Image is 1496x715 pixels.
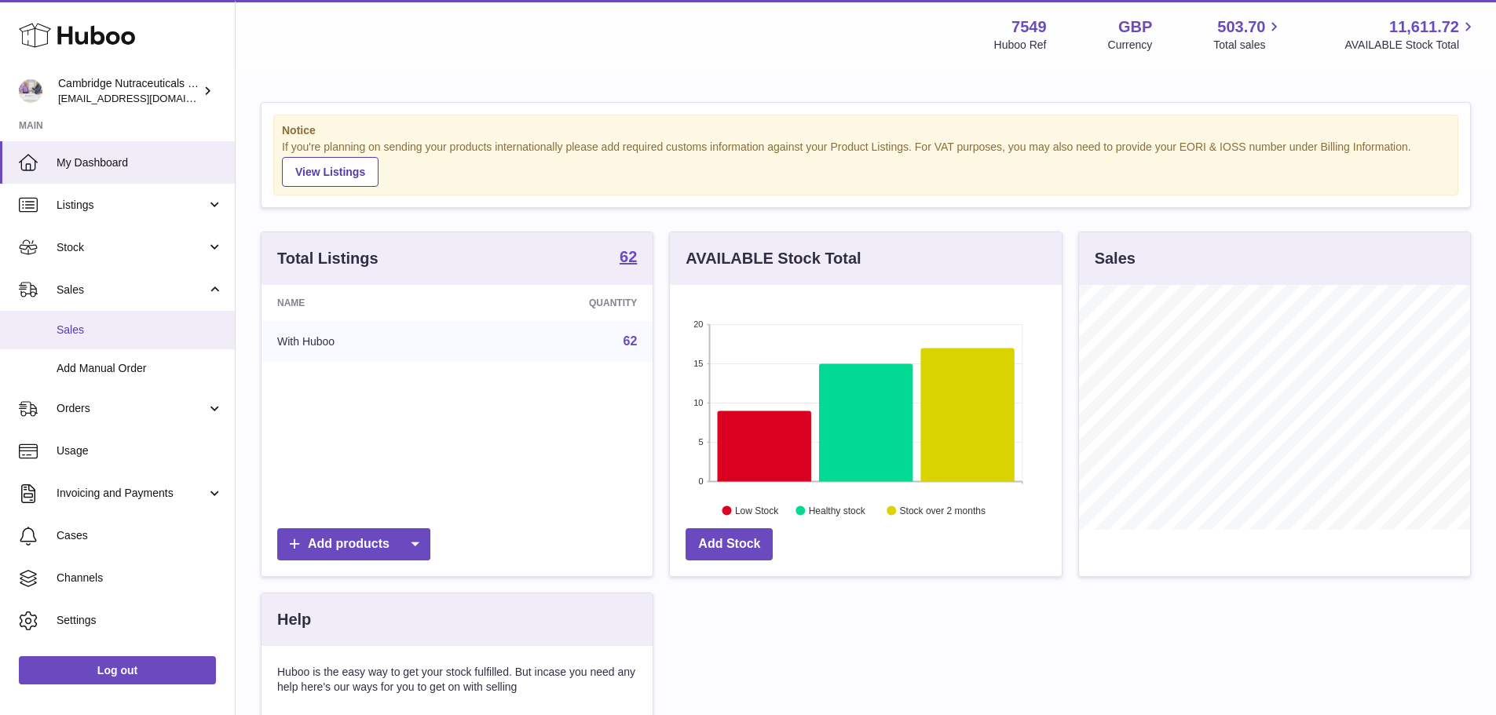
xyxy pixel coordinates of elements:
[58,92,231,104] span: [EMAIL_ADDRESS][DOMAIN_NAME]
[1344,38,1477,53] span: AVAILABLE Stock Total
[1213,16,1283,53] a: 503.70 Total sales
[1108,38,1153,53] div: Currency
[57,361,223,376] span: Add Manual Order
[735,505,779,516] text: Low Stock
[57,401,207,416] span: Orders
[686,248,861,269] h3: AVAILABLE Stock Total
[262,321,468,362] td: With Huboo
[277,528,430,560] a: Add products
[1011,16,1047,38] strong: 7549
[277,248,379,269] h3: Total Listings
[1389,16,1459,38] span: 11,611.72
[57,155,223,170] span: My Dashboard
[282,157,379,187] a: View Listings
[694,319,704,329] text: 20
[57,443,223,458] span: Usage
[57,613,223,628] span: Settings
[262,285,468,321] th: Name
[809,505,866,516] text: Healthy stock
[686,528,773,560] a: Add Stock
[57,240,207,255] span: Stock
[57,528,223,543] span: Cases
[994,38,1047,53] div: Huboo Ref
[19,79,42,103] img: internalAdmin-7549@internal.huboo.com
[57,283,207,297] span: Sales
[1217,16,1265,38] span: 503.70
[19,656,216,684] a: Log out
[620,249,637,264] strong: 62
[1344,16,1477,53] a: 11,611.72 AVAILABLE Stock Total
[468,285,653,321] th: Quantity
[624,334,638,348] a: 62
[694,359,704,368] text: 15
[699,476,704,486] text: 0
[900,505,986,516] text: Stock over 2 months
[282,140,1450,187] div: If you're planning on sending your products internationally please add required customs informati...
[282,123,1450,138] strong: Notice
[1213,38,1283,53] span: Total sales
[58,76,199,106] div: Cambridge Nutraceuticals Ltd
[1118,16,1152,38] strong: GBP
[1095,248,1136,269] h3: Sales
[277,609,311,630] h3: Help
[57,571,223,585] span: Channels
[620,249,637,268] a: 62
[57,323,223,337] span: Sales
[57,486,207,501] span: Invoicing and Payments
[699,437,704,447] text: 5
[277,665,637,695] p: Huboo is the easy way to get your stock fulfilled. But incase you need any help here's our ways f...
[694,398,704,407] text: 10
[57,198,207,213] span: Listings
